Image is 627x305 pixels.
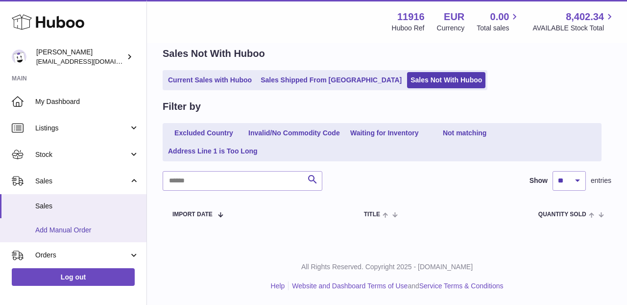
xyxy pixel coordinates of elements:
[419,282,504,290] a: Service Terms & Conditions
[426,125,504,141] a: Not matching
[155,262,619,272] p: All Rights Reserved. Copyright 2025 - [DOMAIN_NAME]
[35,150,129,159] span: Stock
[35,177,129,186] span: Sales
[12,268,135,286] a: Log out
[490,10,509,24] span: 0.00
[271,282,285,290] a: Help
[35,251,129,260] span: Orders
[245,125,343,141] a: Invalid/No Commodity Code
[163,100,201,113] h2: Filter by
[257,72,405,88] a: Sales Shipped From [GEOGRAPHIC_DATA]
[289,281,503,291] li: and
[345,125,424,141] a: Waiting for Inventory
[292,282,408,290] a: Website and Dashboard Terms of Use
[36,48,124,66] div: [PERSON_NAME]
[163,47,265,60] h2: Sales Not With Huboo
[392,24,425,33] div: Huboo Ref
[538,211,586,218] span: Quantity Sold
[165,143,261,159] a: Address Line 1 is Too Long
[12,50,26,64] img: info@bananaleafsupplements.com
[407,72,485,88] a: Sales Not With Huboo
[35,202,139,211] span: Sales
[437,24,465,33] div: Currency
[477,24,520,33] span: Total sales
[35,226,139,235] span: Add Manual Order
[532,10,615,33] a: 8,402.34 AVAILABLE Stock Total
[444,10,464,24] strong: EUR
[36,57,144,65] span: [EMAIL_ADDRESS][DOMAIN_NAME]
[566,10,604,24] span: 8,402.34
[397,10,425,24] strong: 11916
[591,176,611,185] span: entries
[532,24,615,33] span: AVAILABLE Stock Total
[364,211,380,218] span: Title
[172,211,213,218] span: Import date
[165,72,255,88] a: Current Sales with Huboo
[35,124,129,133] span: Listings
[477,10,520,33] a: 0.00 Total sales
[165,125,243,141] a: Excluded Country
[530,176,548,185] label: Show
[35,97,139,106] span: My Dashboard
